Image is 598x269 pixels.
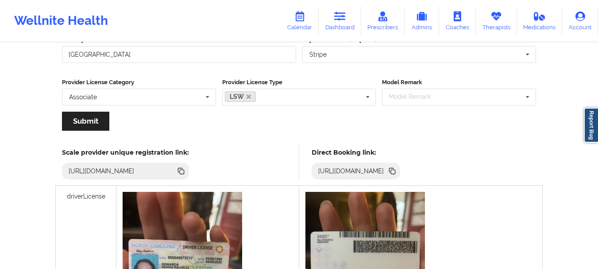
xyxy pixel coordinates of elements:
[309,51,327,58] div: Stripe
[319,6,361,35] a: Dashboard
[386,92,444,102] div: Model Remark
[517,6,563,35] a: Medications
[69,94,97,100] div: Associate
[312,148,401,156] h5: Direct Booking link:
[62,112,109,131] button: Submit
[65,167,138,175] div: [URL][DOMAIN_NAME]
[476,6,517,35] a: Therapists
[405,6,439,35] a: Admins
[584,108,598,143] a: Report Bug
[562,6,598,35] a: Account
[225,91,256,102] a: LSW
[315,167,388,175] div: [URL][DOMAIN_NAME]
[382,78,536,87] label: Model Remark
[361,6,405,35] a: Prescribers
[222,78,376,87] label: Provider License Type
[439,6,476,35] a: Coaches
[62,148,189,156] h5: Scale provider unique registration link:
[62,78,216,87] label: Provider License Category
[281,6,319,35] a: Calendar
